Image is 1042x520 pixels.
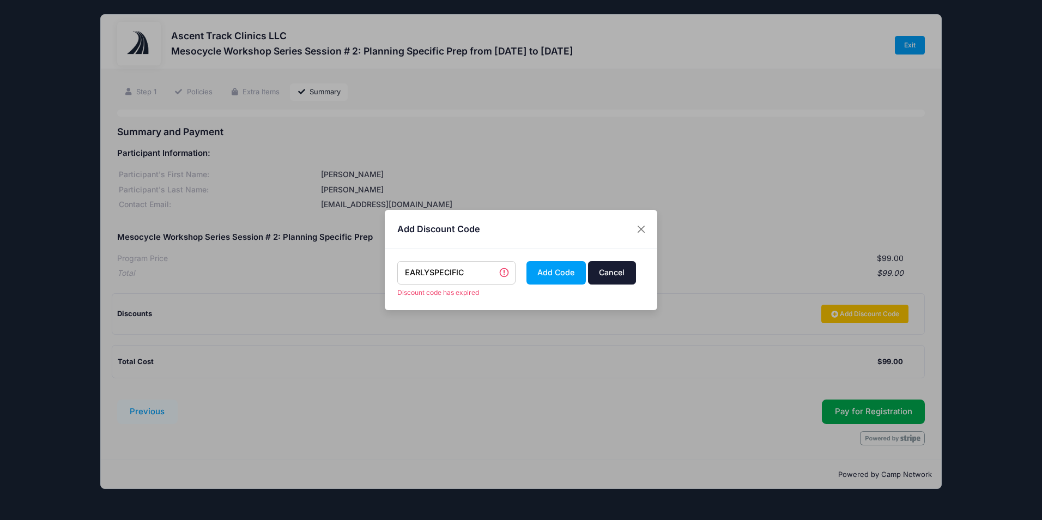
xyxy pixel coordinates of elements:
span: Discount code has expired [397,288,516,298]
input: DISCOUNTCODE [397,261,516,285]
button: Add Code [526,261,586,285]
button: Close [632,219,651,239]
button: Cancel [588,261,636,285]
h4: Add Discount Code [397,222,480,235]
